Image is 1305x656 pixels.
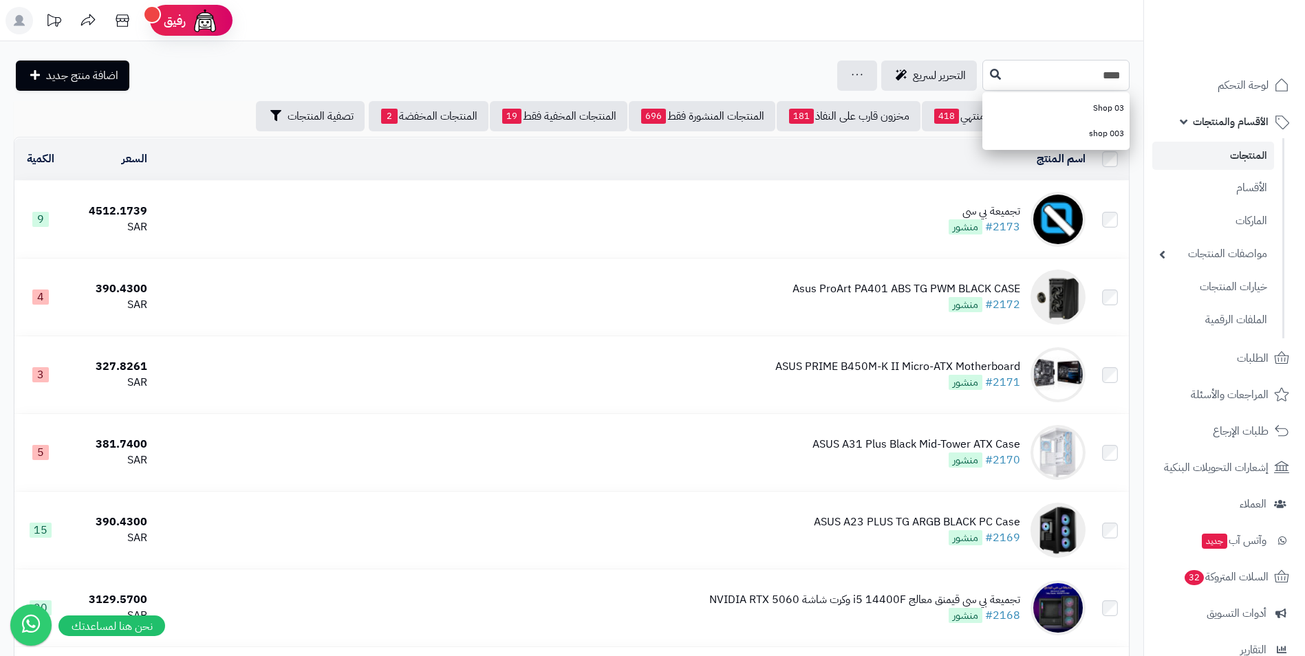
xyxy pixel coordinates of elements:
[72,281,147,297] div: 390.4300
[1152,206,1274,236] a: الماركات
[1031,192,1086,247] img: تجميعة بي سي
[1185,570,1204,585] span: 32
[792,281,1020,297] div: Asus ProArt PA401 ABS TG PWM BLACK CASE
[1164,458,1269,477] span: إشعارات التحويلات البنكية
[1152,415,1297,448] a: طلبات الإرجاع
[982,121,1130,146] a: shop 003
[1031,425,1086,480] img: ASUS A31 Plus Black Mid-Tower ATX Case
[814,514,1020,530] div: ASUS A23 PLUS TG ARGB BLACK PC Case
[381,109,398,124] span: 2
[629,101,775,131] a: المنتجات المنشورة فقط696
[985,607,1020,624] a: #2168
[709,592,1020,608] div: تجميعة بي سي قيمنق معالج i5 14400F وكرت شاشة NVIDIA RTX 5060
[1237,349,1269,368] span: الطلبات
[949,452,982,468] span: منشور
[985,374,1020,391] a: #2171
[985,452,1020,468] a: #2170
[1207,604,1266,623] span: أدوات التسويق
[949,375,982,390] span: منشور
[1213,422,1269,441] span: طلبات الإرجاع
[72,514,147,530] div: 390.4300
[812,437,1020,452] div: ASUS A31 Plus Black Mid-Tower ATX Case
[982,96,1130,121] a: 03 Shop
[775,359,1020,375] div: ASUS PRIME B450M-K II Micro-ATX Motherboard
[1240,494,1266,514] span: العملاء
[641,109,666,124] span: 696
[1152,173,1274,203] a: الأقسام
[1031,270,1086,325] img: Asus ProArt PA401 ABS TG PWM BLACK CASE
[1152,488,1297,521] a: العملاء
[32,367,49,382] span: 3
[922,101,1028,131] a: مخزون منتهي418
[1037,151,1086,167] a: اسم المنتج
[1152,560,1297,593] a: السلات المتروكة32
[949,297,982,312] span: منشور
[949,608,982,623] span: منشور
[72,530,147,546] div: SAR
[1152,524,1297,557] a: وآتس آبجديد
[122,151,147,167] a: السعر
[1211,37,1292,66] img: logo-2.png
[1218,76,1269,95] span: لوحة التحكم
[1193,112,1269,131] span: الأقسام والمنتجات
[985,296,1020,313] a: #2172
[913,67,966,84] span: التحرير لسريع
[369,101,488,131] a: المنتجات المخفضة2
[1152,305,1274,335] a: الملفات الرقمية
[789,109,814,124] span: 181
[949,204,1020,219] div: تجميعة بي سي
[1152,378,1297,411] a: المراجعات والأسئلة
[72,452,147,468] div: SAR
[16,61,129,91] a: اضافة منتج جديد
[1152,451,1297,484] a: إشعارات التحويلات البنكية
[1152,342,1297,375] a: الطلبات
[1152,142,1274,170] a: المنتجات
[1031,347,1086,402] img: ASUS PRIME B450M-K II Micro-ATX Motherboard
[72,297,147,313] div: SAR
[46,67,118,84] span: اضافة منتج جديد
[1031,503,1086,558] img: ASUS A23 PLUS TG ARGB BLACK PC Case
[32,445,49,460] span: 5
[949,219,982,234] span: منشور
[777,101,920,131] a: مخزون قارب على النفاذ181
[1152,239,1274,269] a: مواصفات المنتجات
[30,523,52,538] span: 15
[72,437,147,452] div: 381.7400
[72,219,147,235] div: SAR
[288,108,354,124] span: تصفية المنتجات
[32,212,49,227] span: 9
[30,600,52,615] span: 20
[27,151,54,167] a: الكمية
[191,7,219,34] img: ai-face.png
[1152,69,1297,102] a: لوحة التحكم
[1183,567,1269,587] span: السلات المتروكة
[256,101,365,131] button: تصفية المنتجات
[164,12,186,29] span: رفيق
[32,289,49,305] span: 4
[949,530,982,545] span: منشور
[1191,385,1269,404] span: المراجعات والأسئلة
[1031,580,1086,635] img: تجميعة بي سي قيمنق معالج i5 14400F وكرت شاشة NVIDIA RTX 5060
[881,61,977,91] a: التحرير لسريع
[985,529,1020,546] a: #2169
[502,109,521,124] span: 19
[72,375,147,391] div: SAR
[36,7,71,38] a: تحديثات المنصة
[72,359,147,375] div: 327.8261
[985,219,1020,235] a: #2173
[490,101,627,131] a: المنتجات المخفية فقط19
[1152,597,1297,630] a: أدوات التسويق
[1152,272,1274,302] a: خيارات المنتجات
[72,204,147,219] div: 4512.1739
[1202,534,1227,549] span: جديد
[72,592,147,608] div: 3129.5700
[934,109,959,124] span: 418
[1200,531,1266,550] span: وآتس آب
[72,608,147,624] div: SAR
